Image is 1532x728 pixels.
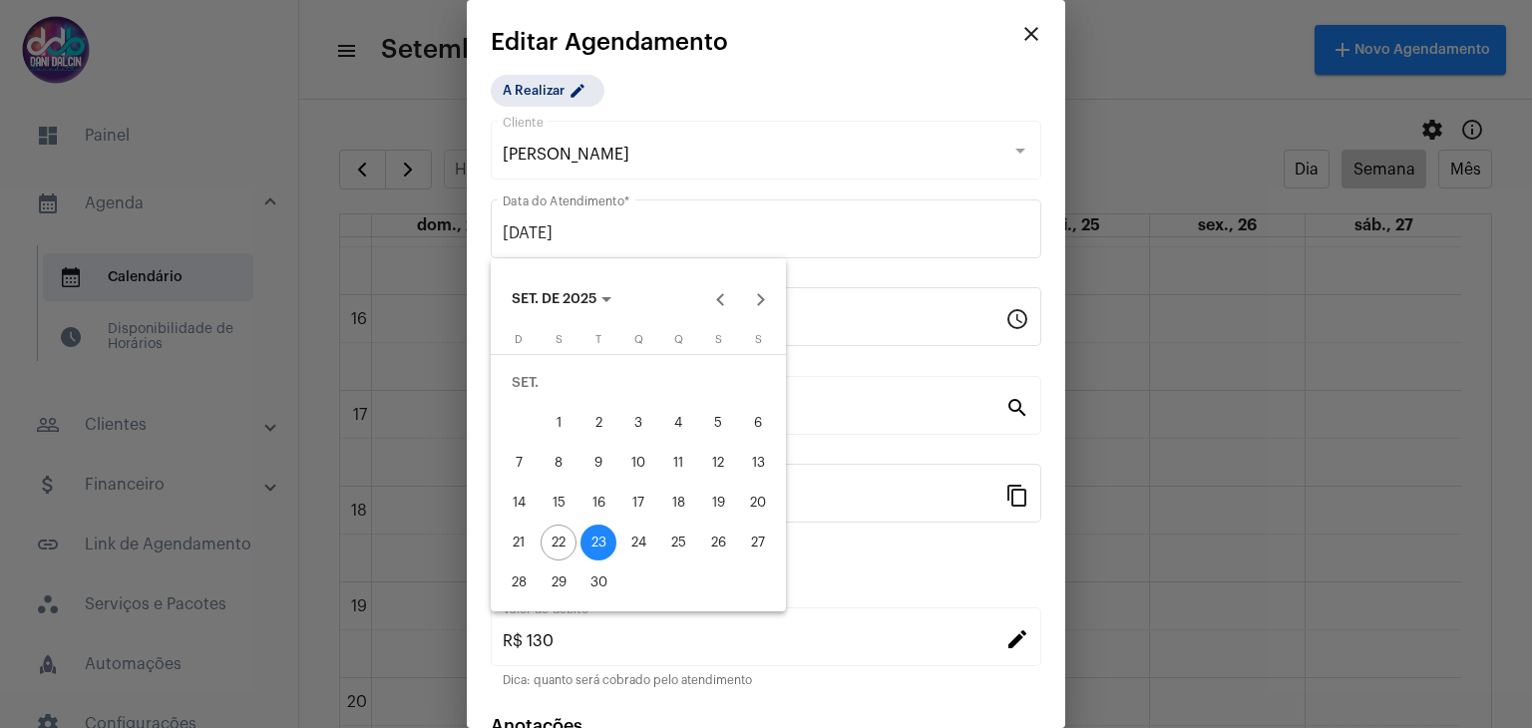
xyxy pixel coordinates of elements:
div: 23 [580,525,616,560]
div: 19 [700,485,736,521]
button: 29 de setembro de 2025 [539,562,578,602]
button: 25 de setembro de 2025 [658,523,698,562]
div: 10 [620,445,656,481]
button: 19 de setembro de 2025 [698,483,738,523]
span: D [515,334,523,345]
button: 9 de setembro de 2025 [578,443,618,483]
button: 21 de setembro de 2025 [499,523,539,562]
button: 26 de setembro de 2025 [698,523,738,562]
div: 18 [660,485,696,521]
div: 3 [620,405,656,441]
button: 1 de setembro de 2025 [539,403,578,443]
div: 26 [700,525,736,560]
div: 7 [501,445,537,481]
button: 13 de setembro de 2025 [738,443,778,483]
div: 22 [541,525,576,560]
button: 18 de setembro de 2025 [658,483,698,523]
div: 16 [580,485,616,521]
div: 24 [620,525,656,560]
div: 11 [660,445,696,481]
button: Previous month [701,280,741,320]
button: 22 de setembro de 2025 [539,523,578,562]
div: 12 [700,445,736,481]
span: Q [674,334,683,345]
div: 4 [660,405,696,441]
div: 25 [660,525,696,560]
button: 27 de setembro de 2025 [738,523,778,562]
button: 23 de setembro de 2025 [578,523,618,562]
span: Q [634,334,643,345]
button: 7 de setembro de 2025 [499,443,539,483]
button: 14 de setembro de 2025 [499,483,539,523]
span: SET. DE 2025 [512,293,596,307]
div: 27 [740,525,776,560]
button: 20 de setembro de 2025 [738,483,778,523]
button: 2 de setembro de 2025 [578,403,618,443]
button: 11 de setembro de 2025 [658,443,698,483]
span: T [595,334,601,345]
button: 6 de setembro de 2025 [738,403,778,443]
div: 1 [541,405,576,441]
button: 30 de setembro de 2025 [578,562,618,602]
button: 24 de setembro de 2025 [618,523,658,562]
button: Choose month and year [496,280,627,320]
div: 29 [541,564,576,600]
div: 17 [620,485,656,521]
div: 14 [501,485,537,521]
div: 6 [740,405,776,441]
div: 30 [580,564,616,600]
div: 28 [501,564,537,600]
button: 12 de setembro de 2025 [698,443,738,483]
div: 21 [501,525,537,560]
button: 3 de setembro de 2025 [618,403,658,443]
div: 5 [700,405,736,441]
div: 20 [740,485,776,521]
div: 13 [740,445,776,481]
span: S [755,334,762,345]
span: S [715,334,722,345]
span: S [556,334,563,345]
button: 15 de setembro de 2025 [539,483,578,523]
td: SET. [499,363,778,403]
button: 5 de setembro de 2025 [698,403,738,443]
div: 15 [541,485,576,521]
button: 17 de setembro de 2025 [618,483,658,523]
button: 4 de setembro de 2025 [658,403,698,443]
div: 9 [580,445,616,481]
div: 2 [580,405,616,441]
button: Next month [741,280,781,320]
button: 28 de setembro de 2025 [499,562,539,602]
button: 10 de setembro de 2025 [618,443,658,483]
div: 8 [541,445,576,481]
button: 8 de setembro de 2025 [539,443,578,483]
button: 16 de setembro de 2025 [578,483,618,523]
